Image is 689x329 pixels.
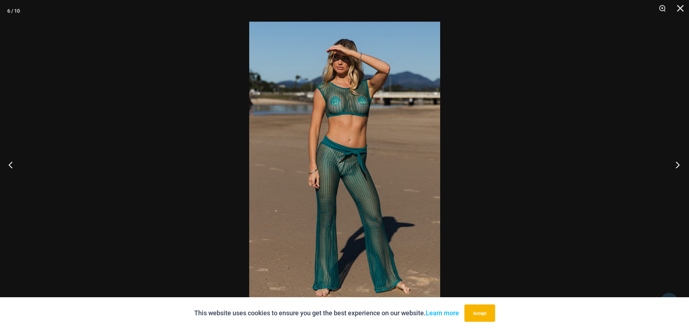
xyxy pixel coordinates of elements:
img: Show Stopper Jade 366 Top 5007 pants 02 [249,22,440,307]
p: This website uses cookies to ensure you get the best experience on our website. [194,308,459,319]
button: Next [662,147,689,183]
div: 6 / 10 [7,5,20,16]
button: Accept [464,304,495,322]
a: Learn more [426,309,459,317]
